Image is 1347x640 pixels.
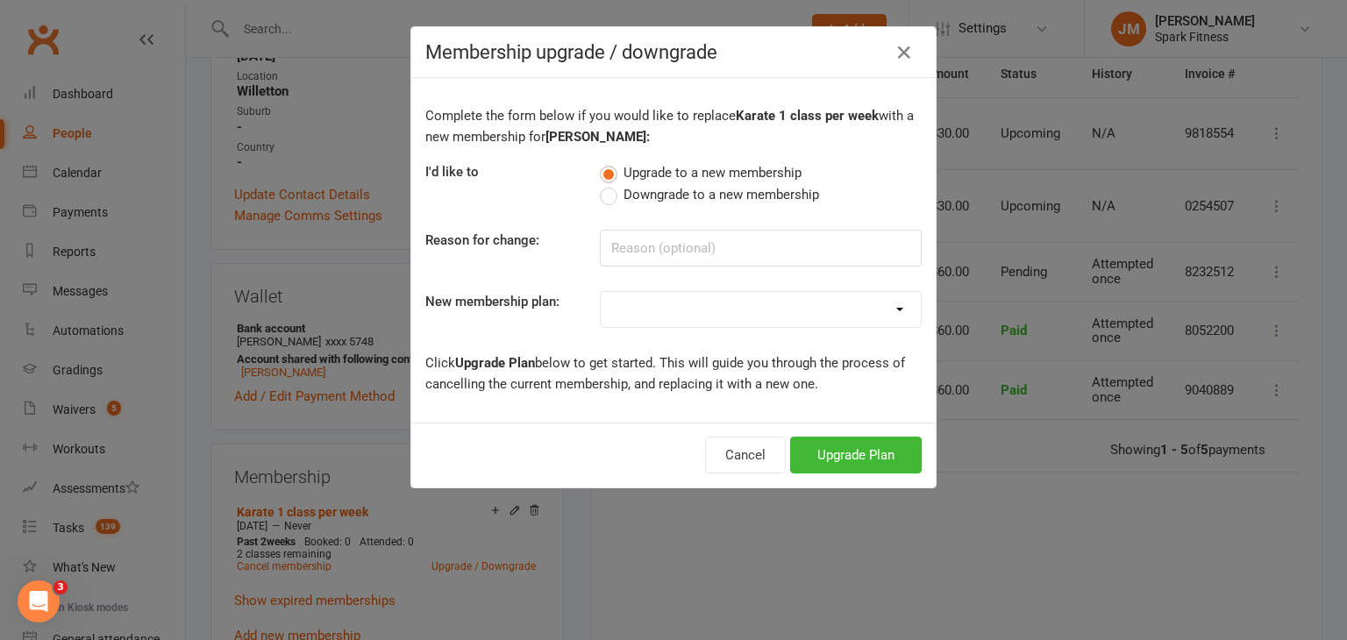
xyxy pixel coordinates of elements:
button: Upgrade Plan [790,437,922,473]
button: Close [890,39,918,67]
span: Downgrade to a new membership [624,184,819,203]
b: Upgrade Plan [455,355,535,371]
span: Upgrade to a new membership [624,162,802,181]
b: Karate 1 class per week [736,108,879,124]
input: Reason (optional) [600,230,922,267]
label: Reason for change: [425,230,539,251]
p: Click below to get started. This will guide you through the process of cancelling the current mem... [425,352,922,395]
button: Cancel [705,437,786,473]
label: I'd like to [425,161,479,182]
b: [PERSON_NAME]: [545,129,650,145]
iframe: Intercom live chat [18,580,60,622]
p: Complete the form below if you would like to replace with a new membership for [425,105,922,147]
h4: Membership upgrade / downgrade [425,41,922,63]
span: 3 [53,580,68,594]
label: New membership plan: [425,291,559,312]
